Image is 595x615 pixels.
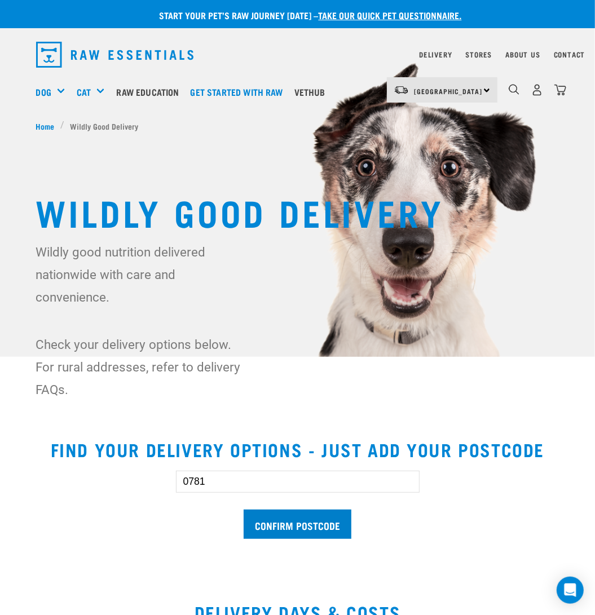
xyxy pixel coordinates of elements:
a: Home [36,120,61,132]
nav: dropdown navigation [27,37,568,72]
a: About Us [505,52,540,56]
p: Check your delivery options below. For rural addresses, refer to delivery FAQs. [36,333,245,401]
div: Open Intercom Messenger [557,577,584,604]
a: Get started with Raw [188,69,292,114]
a: Delivery [419,52,452,56]
h2: Find your delivery options - just add your postcode [14,439,581,459]
a: Contact [554,52,585,56]
a: Raw Education [113,69,187,114]
input: Enter your postcode here... [176,471,420,492]
input: Confirm postcode [244,510,351,539]
p: Wildly good nutrition delivered nationwide with care and convenience. [36,241,245,308]
a: Dog [36,85,51,99]
a: take our quick pet questionnaire. [319,12,462,17]
h1: Wildly Good Delivery [36,191,559,232]
nav: breadcrumbs [36,120,559,132]
img: van-moving.png [394,85,409,95]
img: user.png [531,84,543,96]
img: Raw Essentials Logo [36,42,194,68]
img: home-icon@2x.png [554,84,566,96]
img: home-icon-1@2x.png [509,84,519,95]
a: Cat [77,85,91,99]
a: Vethub [292,69,334,114]
span: [GEOGRAPHIC_DATA] [415,89,483,93]
span: Home [36,120,55,132]
a: Stores [466,52,492,56]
